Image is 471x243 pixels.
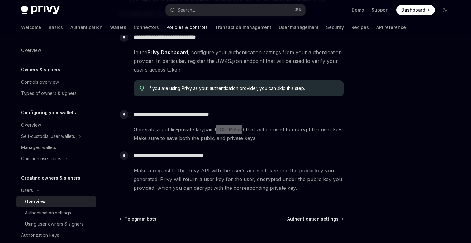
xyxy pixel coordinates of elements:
a: Overview [16,45,96,56]
a: Connectors [134,20,159,35]
a: Overview [16,196,96,207]
div: Authentication settings [25,209,71,217]
a: Welcome [21,20,41,35]
span: In the , configure your authentication settings from your authentication provider. In particular,... [134,48,344,74]
div: Common use cases [21,155,61,162]
a: Overview [16,119,96,131]
a: Authorization keys [16,230,96,241]
a: Recipes [351,20,369,35]
a: Policies & controls [166,20,208,35]
svg: Tip [140,86,144,91]
a: Wallets [110,20,126,35]
a: Transaction management [215,20,271,35]
span: Generate a public-private keypair (ECH P-256) that will be used to encrypt the user key. Make sur... [134,125,344,143]
span: Telegram bots [125,216,156,222]
a: Telegram bots [120,216,156,222]
a: Controls overview [16,77,96,88]
div: Search... [178,6,195,14]
div: Overview [21,121,41,129]
a: API reference [376,20,406,35]
a: Basics [49,20,63,35]
a: Support [372,7,389,13]
a: Authentication [70,20,102,35]
a: User management [279,20,319,35]
div: Overview [21,47,41,54]
img: dark logo [21,6,60,14]
a: Authentication settings [287,216,343,222]
span: Dashboard [401,7,425,13]
a: Authentication settings [16,207,96,218]
div: Self-custodial user wallets [21,133,75,140]
div: Using user owners & signers [25,220,83,228]
span: Make a request to the Privy API with the user’s access token and the public key you generated. Pr... [134,166,344,192]
a: Security [326,20,344,35]
div: Authorization keys [21,231,59,239]
button: Open search [166,4,305,16]
button: Toggle Self-custodial user wallets section [16,131,96,142]
span: If you are using Privy as your authentication provider, you can skip this step. [149,85,338,91]
div: Users [21,187,33,194]
a: Privy Dashboard [147,49,188,56]
div: Types of owners & signers [21,90,77,97]
a: Dashboard [396,5,435,15]
a: Managed wallets [16,142,96,153]
button: Toggle Users section [16,185,96,196]
div: Managed wallets [21,144,56,151]
span: ⌘ K [295,7,302,12]
a: Types of owners & signers [16,88,96,99]
h5: Configuring your wallets [21,109,76,116]
a: Demo [352,7,364,13]
span: Authentication settings [287,216,339,222]
a: Using user owners & signers [16,218,96,230]
h5: Owners & signers [21,66,60,73]
button: Toggle dark mode [440,5,450,15]
h5: Creating owners & signers [21,174,80,182]
div: Overview [25,198,46,205]
button: Toggle Common use cases section [16,153,96,164]
div: Controls overview [21,78,59,86]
